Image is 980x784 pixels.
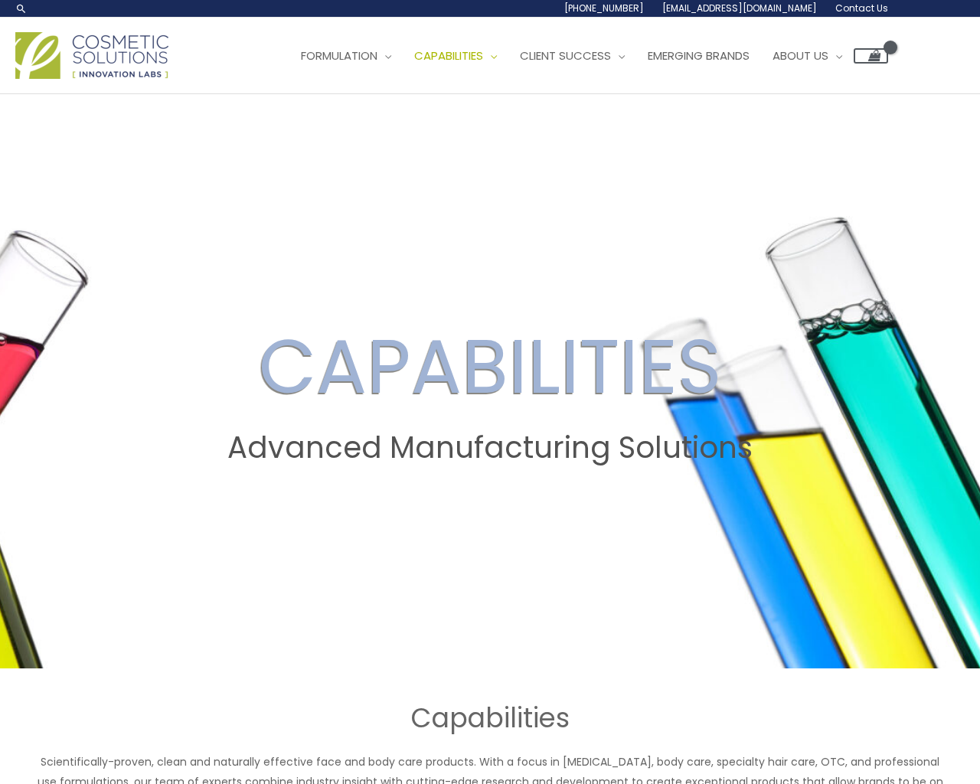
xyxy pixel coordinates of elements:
span: [EMAIL_ADDRESS][DOMAIN_NAME] [662,2,817,15]
nav: Site Navigation [278,33,888,79]
h2: CAPABILITIES [15,322,965,412]
a: Search icon link [15,2,28,15]
a: About Us [761,33,854,79]
img: Cosmetic Solutions Logo [15,32,168,79]
a: Formulation [289,33,403,79]
a: View Shopping Cart, empty [854,48,888,64]
span: About Us [773,47,828,64]
a: Emerging Brands [636,33,761,79]
span: Formulation [301,47,377,64]
span: Emerging Brands [648,47,750,64]
h2: Advanced Manufacturing Solutions [15,430,965,465]
a: Capabilities [403,33,508,79]
h1: Capabilities [31,699,949,737]
span: Client Success [520,47,611,64]
a: Client Success [508,33,636,79]
span: Contact Us [835,2,888,15]
span: [PHONE_NUMBER] [564,2,644,15]
span: Capabilities [414,47,483,64]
